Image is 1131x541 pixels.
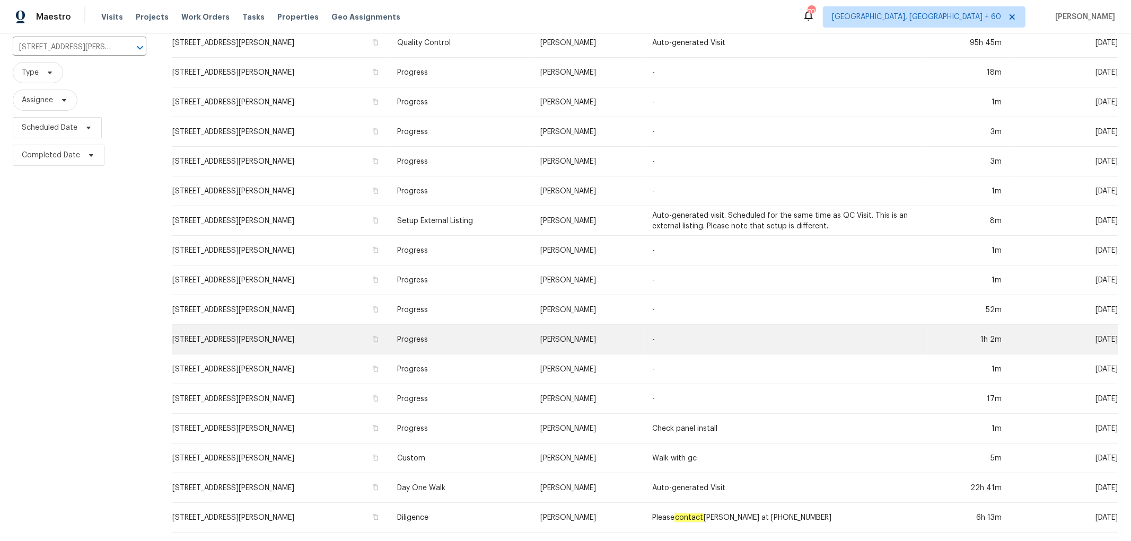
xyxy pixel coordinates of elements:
td: - [644,117,928,147]
td: [DATE] [1010,28,1118,58]
td: [PERSON_NAME] [532,265,644,295]
td: Please [PERSON_NAME] at [PHONE_NUMBER] [644,503,928,533]
td: [DATE] [1010,473,1118,503]
input: Search for an address... [13,39,117,56]
td: 3m [928,117,1011,147]
td: [STREET_ADDRESS][PERSON_NAME] [172,236,389,265]
td: Progress [389,58,532,87]
td: [DATE] [1010,444,1118,473]
td: Setup External Listing [389,206,532,236]
td: [PERSON_NAME] [532,444,644,473]
button: Copy Address [371,512,380,522]
span: Work Orders [181,12,230,22]
td: - [644,384,928,414]
td: [STREET_ADDRESS][PERSON_NAME] [172,473,389,503]
td: Auto-generated Visit [644,28,928,58]
td: Progress [389,147,532,176]
td: Walk with gc [644,444,928,473]
td: 8m [928,206,1011,236]
div: 703 [808,6,815,17]
td: [PERSON_NAME] [532,384,644,414]
span: Assignee [22,95,53,105]
td: Auto-generated visit. Scheduled for the same time as QC Visit. This is an external listing. Pleas... [644,206,928,236]
td: [STREET_ADDRESS][PERSON_NAME] [172,295,389,325]
td: - [644,295,928,325]
td: [STREET_ADDRESS][PERSON_NAME] [172,206,389,236]
td: 1m [928,354,1011,384]
td: [STREET_ADDRESS][PERSON_NAME] [172,117,389,147]
td: Progress [389,414,532,444]
td: Progress [389,236,532,265]
td: [PERSON_NAME] [532,503,644,533]
td: 1m [928,176,1011,206]
button: Copy Address [371,305,380,314]
td: [DATE] [1010,236,1118,265]
button: Copy Address [371,453,380,463]
button: Copy Address [371,423,380,433]
button: Copy Address [371,156,380,166]
button: Copy Address [371,364,380,374]
td: [DATE] [1010,354,1118,384]
td: [DATE] [1010,503,1118,533]
td: [DATE] [1010,325,1118,354]
td: [PERSON_NAME] [532,325,644,354]
td: 1h 2m [928,325,1011,354]
td: [PERSON_NAME] [532,236,644,265]
td: Check panel install [644,414,928,444]
td: - [644,176,928,206]
td: [PERSON_NAME] [532,58,644,87]
td: [DATE] [1010,414,1118,444]
td: Progress [389,87,532,117]
td: 1m [928,236,1011,265]
td: [STREET_ADDRESS][PERSON_NAME] [172,147,389,176]
td: - [644,87,928,117]
td: [PERSON_NAME] [532,295,644,325]
span: Geo Assignments [331,12,400,22]
td: [STREET_ADDRESS][PERSON_NAME] [172,28,389,58]
td: - [644,325,928,354]
td: 1m [928,87,1011,117]
td: [DATE] [1010,117,1118,147]
td: 52m [928,295,1011,325]
td: Progress [389,176,532,206]
td: [STREET_ADDRESS][PERSON_NAME] [172,503,389,533]
td: Progress [389,325,532,354]
td: Custom [389,444,532,473]
button: Copy Address [371,216,380,225]
td: Progress [389,384,532,414]
td: [PERSON_NAME] [532,473,644,503]
td: [PERSON_NAME] [532,354,644,384]
td: [DATE] [1010,384,1118,414]
td: Day One Walk [389,473,532,503]
td: [DATE] [1010,87,1118,117]
td: 1m [928,414,1011,444]
td: 95h 45m [928,28,1011,58]
td: [STREET_ADDRESS][PERSON_NAME] [172,87,389,117]
td: [PERSON_NAME] [532,176,644,206]
td: 5m [928,444,1011,473]
button: Open [133,40,147,55]
td: [STREET_ADDRESS][PERSON_NAME] [172,384,389,414]
td: [DATE] [1010,206,1118,236]
td: Diligence [389,503,532,533]
span: [PERSON_NAME] [1051,12,1115,22]
button: Copy Address [371,97,380,107]
button: Copy Address [371,245,380,255]
em: contact [674,513,704,522]
td: [STREET_ADDRESS][PERSON_NAME] [172,325,389,354]
td: [STREET_ADDRESS][PERSON_NAME] [172,58,389,87]
td: Progress [389,354,532,384]
td: [PERSON_NAME] [532,414,644,444]
td: - [644,147,928,176]
span: Scheduled Date [22,122,77,133]
td: - [644,354,928,384]
td: [STREET_ADDRESS][PERSON_NAME] [172,265,389,295]
td: [PERSON_NAME] [532,147,644,176]
span: Completed Date [22,150,80,161]
td: [DATE] [1010,295,1118,325]
td: [PERSON_NAME] [532,117,644,147]
span: [GEOGRAPHIC_DATA], [GEOGRAPHIC_DATA] + 60 [832,12,1001,22]
td: [STREET_ADDRESS][PERSON_NAME] [172,354,389,384]
td: - [644,236,928,265]
td: Progress [389,265,532,295]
